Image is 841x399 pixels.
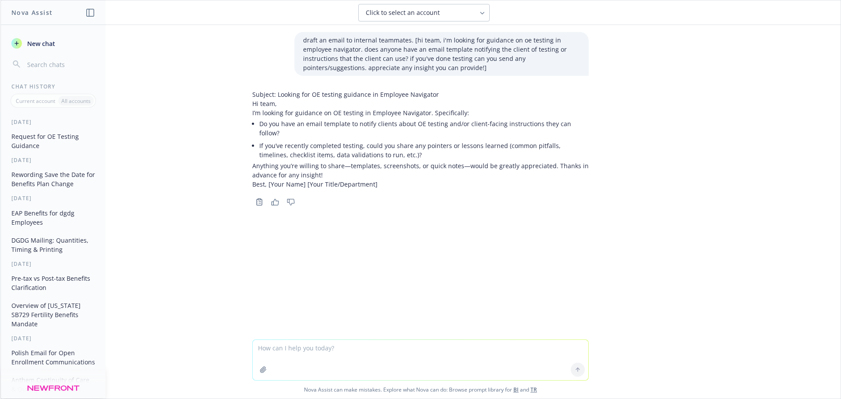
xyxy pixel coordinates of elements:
[252,161,589,180] p: Anything you’re willing to share—templates, screenshots, or quick notes—would be greatly apprecia...
[259,117,589,139] li: Do you have an email template to notify clients about OE testing and/or client-facing instruction...
[1,260,106,268] div: [DATE]
[366,8,440,17] span: Click to select an account
[8,271,99,295] button: Pre-tax vs Post-tax Benefits Clarification
[8,373,99,396] button: Anthem Continuity of Care & Qualifying Conditions
[252,108,589,117] p: I’m looking for guidance on OE testing in Employee Navigator. Specifically:
[25,58,95,71] input: Search chats
[255,198,263,206] svg: Copy to clipboard
[8,167,99,191] button: Rewording Save the Date for Benefits Plan Change
[8,233,99,257] button: DGDG Mailing: Quantities, Timing & Printing
[1,83,106,90] div: Chat History
[1,156,106,164] div: [DATE]
[8,129,99,153] button: Request for OE Testing Guidance
[1,335,106,342] div: [DATE]
[61,97,91,105] p: All accounts
[513,386,519,393] a: BI
[25,39,55,48] span: New chat
[358,4,490,21] button: Click to select an account
[8,298,99,331] button: Overview of [US_STATE] SB729 Fertility Benefits Mandate
[303,35,580,72] p: draft an email to internal teammates. [hi team, i'm looking for guidance on oe testing in employe...
[4,381,837,399] span: Nova Assist can make mistakes. Explore what Nova can do: Browse prompt library for and
[284,196,298,208] button: Thumbs down
[8,346,99,369] button: Polish Email for Open Enrollment Communications
[11,8,53,17] h1: Nova Assist
[259,139,589,161] li: If you’ve recently completed testing, could you share any pointers or lessons learned (common pit...
[1,118,106,126] div: [DATE]
[1,194,106,202] div: [DATE]
[8,206,99,230] button: EAP Benefits for dgdg Employees
[530,386,537,393] a: TR
[252,180,589,189] p: Best, [Your Name] [Your Title/Department]
[252,90,589,99] p: Subject: Looking for OE testing guidance in Employee Navigator
[252,99,589,108] p: Hi team,
[16,97,55,105] p: Current account
[8,35,99,51] button: New chat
